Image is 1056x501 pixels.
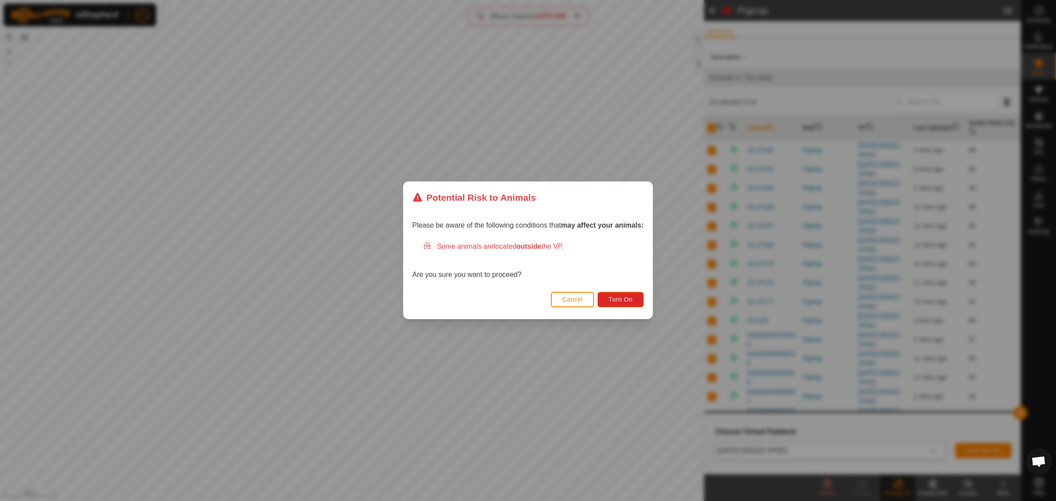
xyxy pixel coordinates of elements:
span: Cancel [562,296,583,303]
div: Open chat [1026,448,1052,475]
span: located the VP. [494,243,564,250]
div: Some animals are [423,242,644,252]
span: Turn On [609,296,633,303]
button: Turn On [598,292,644,307]
div: Are you sure you want to proceed? [412,242,644,280]
div: Potential Risk to Animals [412,191,536,204]
strong: outside [517,243,542,250]
button: Cancel [551,292,594,307]
strong: may affect your animals: [561,222,644,229]
span: Please be aware of the following conditions that [412,222,644,229]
